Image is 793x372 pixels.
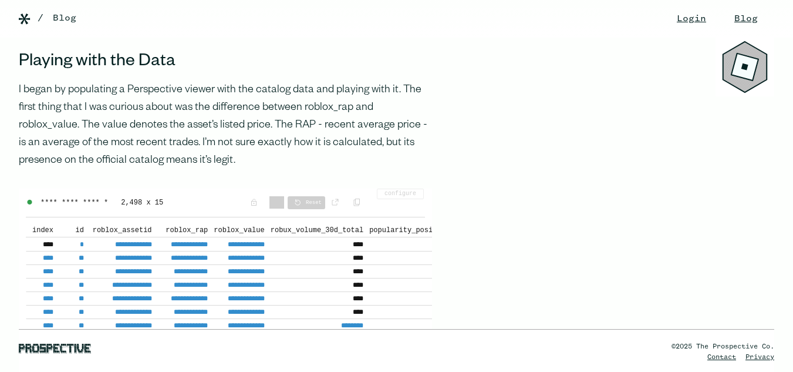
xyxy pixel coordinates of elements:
[38,11,43,25] div: /
[76,226,84,234] span: id
[53,11,76,25] a: Blog
[93,226,152,234] span: roblox_assetid
[32,226,53,234] span: index
[745,354,774,361] a: Privacy
[271,226,363,234] span: robux_volume_30d_total
[166,226,208,234] span: roblox_rap
[19,82,432,170] p: I began by populating a Perspective viewer with the catalog data and playing with it. The first t...
[369,226,450,234] span: popularity_position
[214,226,264,234] span: roblox_value
[19,53,432,72] h3: Playing with the Data
[671,341,774,352] div: ©2025 The Prospective Co.
[707,354,736,361] a: Contact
